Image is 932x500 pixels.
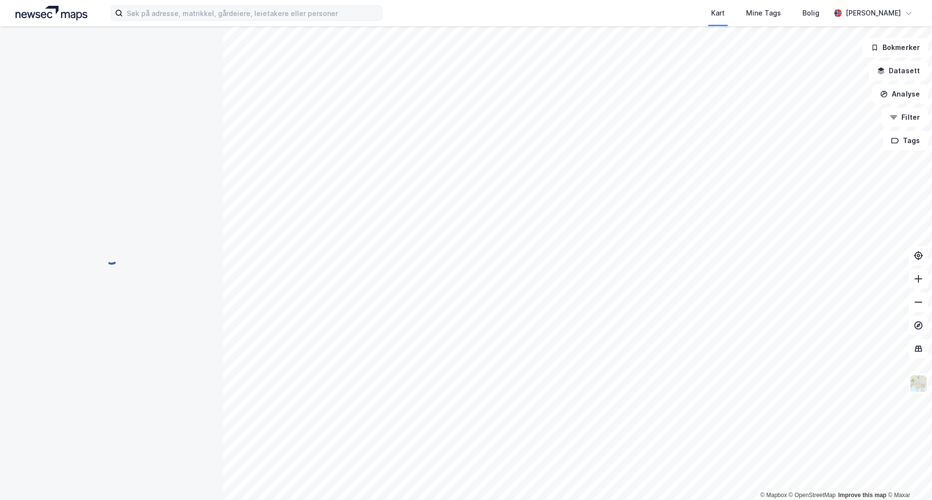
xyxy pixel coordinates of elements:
[802,7,819,19] div: Bolig
[846,7,901,19] div: [PERSON_NAME]
[838,492,886,499] a: Improve this map
[746,7,781,19] div: Mine Tags
[909,374,928,393] img: Z
[872,84,928,104] button: Analyse
[883,131,928,150] button: Tags
[123,6,382,20] input: Søk på adresse, matrikkel, gårdeiere, leietakere eller personer
[760,492,787,499] a: Mapbox
[711,7,725,19] div: Kart
[882,108,928,127] button: Filter
[883,453,932,500] div: Kontrollprogram for chat
[789,492,836,499] a: OpenStreetMap
[16,6,87,20] img: logo.a4113a55bc3d86da70a041830d287a7e.svg
[104,250,119,265] img: spinner.a6d8c91a73a9ac5275cf975e30b51cfb.svg
[863,38,928,57] button: Bokmerker
[883,453,932,500] iframe: Chat Widget
[869,61,928,81] button: Datasett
